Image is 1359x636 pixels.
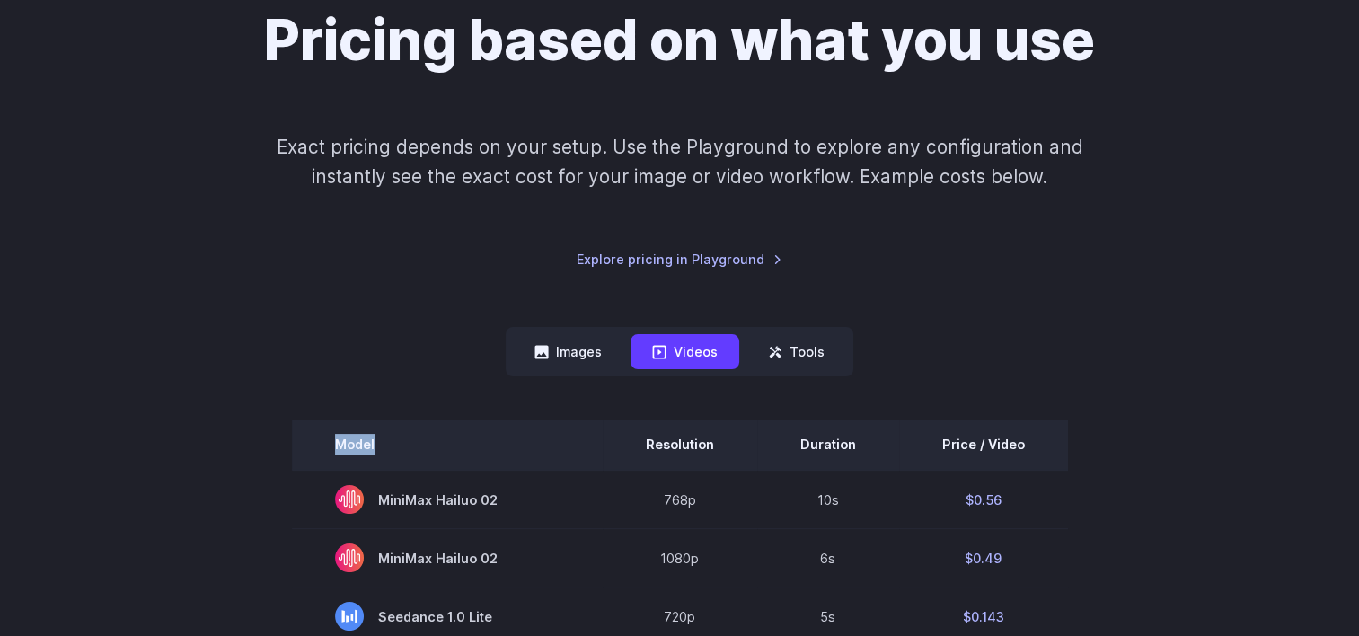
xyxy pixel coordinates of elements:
a: Explore pricing in Playground [577,249,782,269]
button: Tools [746,334,846,369]
span: MiniMax Hailuo 02 [335,543,560,572]
td: $0.56 [899,470,1068,529]
td: 1080p [603,529,757,587]
th: Price / Video [899,420,1068,470]
th: Resolution [603,420,757,470]
td: 10s [757,470,899,529]
button: Images [513,334,623,369]
button: Videos [631,334,739,369]
span: MiniMax Hailuo 02 [335,485,560,514]
span: Seedance 1.0 Lite [335,602,560,631]
td: 6s [757,529,899,587]
td: 768p [603,470,757,529]
h1: Pricing based on what you use [264,7,1095,75]
p: Exact pricing depends on your setup. Use the Playground to explore any configuration and instantl... [242,132,1116,192]
th: Duration [757,420,899,470]
th: Model [292,420,603,470]
td: $0.49 [899,529,1068,587]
